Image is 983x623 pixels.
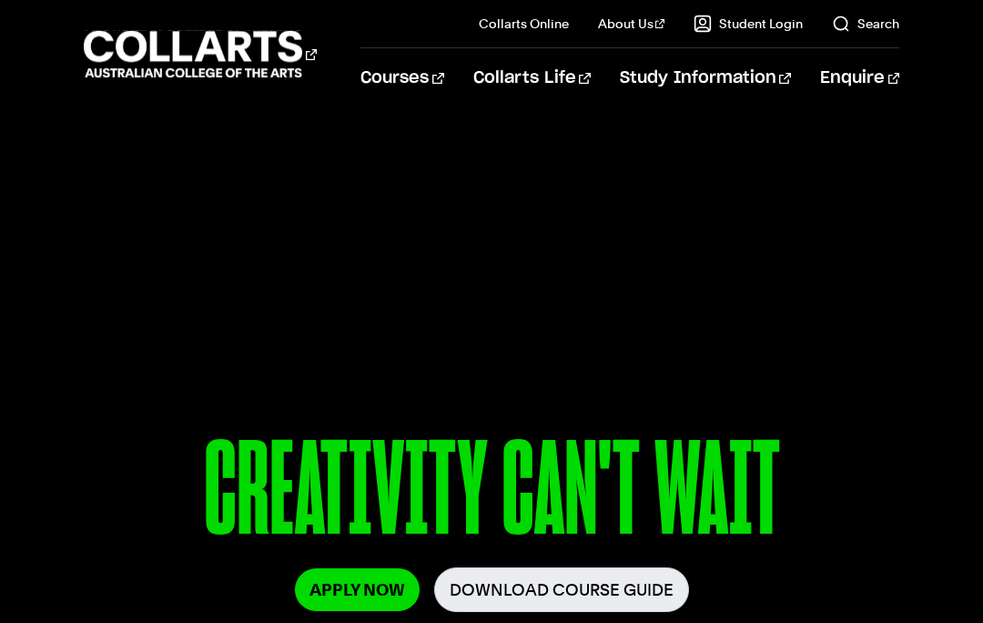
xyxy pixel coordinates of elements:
a: Apply Now [295,568,420,611]
a: Collarts Life [473,48,591,108]
a: Download Course Guide [434,567,689,612]
a: About Us [598,15,665,33]
a: Search [832,15,899,33]
a: Student Login [694,15,803,33]
a: Courses [360,48,443,108]
a: Enquire [820,48,899,108]
div: Go to homepage [84,28,316,80]
a: Collarts Online [479,15,569,33]
a: Study Information [620,48,791,108]
p: CREATIVITY CAN'T WAIT [84,424,899,567]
